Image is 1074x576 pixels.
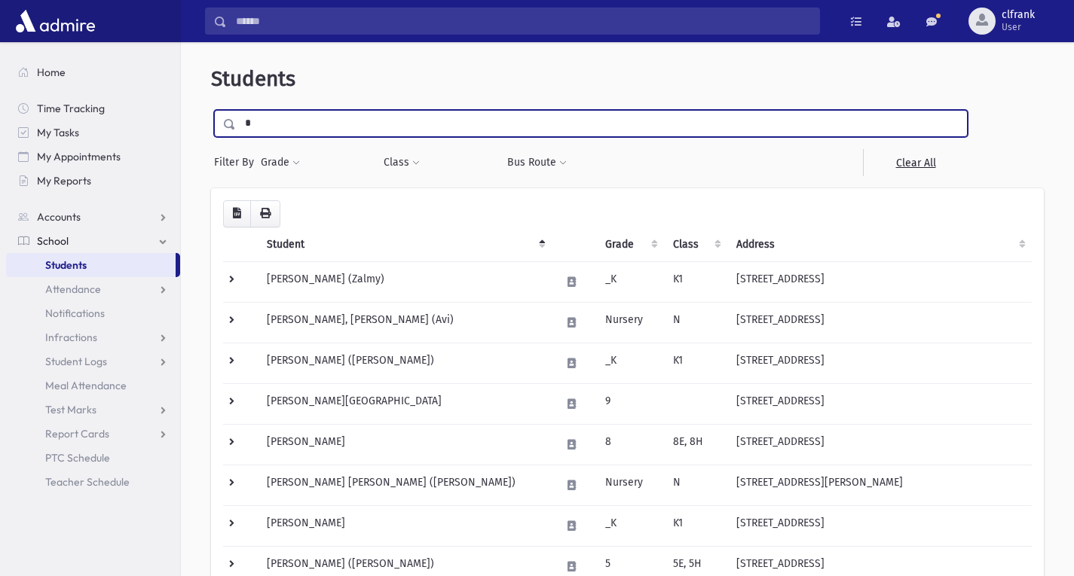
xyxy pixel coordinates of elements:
td: _K [596,343,664,383]
span: Filter By [214,154,260,170]
a: Report Cards [6,422,180,446]
td: N [664,465,727,505]
span: My Reports [37,174,91,187]
img: AdmirePro [12,6,99,36]
a: My Reports [6,169,180,193]
span: Notifications [45,306,105,320]
td: 8E, 8H [664,424,727,465]
a: Meal Attendance [6,373,180,398]
a: Home [6,60,180,84]
span: User [1002,21,1035,33]
a: Notifications [6,301,180,325]
span: Time Tracking [37,102,105,115]
button: Bus Route [506,149,568,176]
a: Students [6,253,176,277]
td: [STREET_ADDRESS] [727,343,1032,383]
td: K1 [664,261,727,302]
td: 8 [596,424,664,465]
td: [PERSON_NAME] ([PERSON_NAME]) [258,343,552,383]
a: Student Logs [6,349,180,373]
a: Time Tracking [6,96,180,120]
a: Teacher Schedule [6,470,180,494]
td: Nursery [596,465,664,505]
td: [STREET_ADDRESS] [727,424,1032,465]
td: Nursery [596,302,664,343]
td: [PERSON_NAME] [258,505,552,546]
span: Test Marks [45,403,96,416]
td: K1 [664,505,727,546]
button: Grade [260,149,301,176]
a: Attendance [6,277,180,301]
span: School [37,234,69,248]
td: [STREET_ADDRESS][PERSON_NAME] [727,465,1032,505]
span: PTC Schedule [45,451,110,465]
td: [STREET_ADDRESS] [727,302,1032,343]
button: Print [250,200,280,227]
th: Grade: activate to sort column ascending [596,227,664,262]
button: CSV [223,200,251,227]
span: Students [211,66,295,91]
span: Meal Attendance [45,379,127,392]
a: Accounts [6,205,180,229]
td: [STREET_ADDRESS] [727,261,1032,302]
span: Infractions [45,331,97,344]
td: _K [596,505,664,546]
span: Accounts [37,210,81,224]
td: [PERSON_NAME] (Zalmy) [258,261,552,302]
span: My Tasks [37,126,79,139]
td: [STREET_ADDRESS] [727,505,1032,546]
a: PTC Schedule [6,446,180,470]
span: Attendance [45,282,101,296]
a: Infractions [6,325,180,349]
button: Class [383,149,421,176]
span: Students [45,258,87,272]
th: Address: activate to sort column ascending [727,227,1032,262]
th: Class: activate to sort column ascending [664,227,727,262]
td: [PERSON_NAME], [PERSON_NAME] (Avi) [258,302,552,343]
td: N [664,302,727,343]
td: [PERSON_NAME] [258,424,552,465]
td: _K [596,261,664,302]
a: My Tasks [6,120,180,145]
td: [STREET_ADDRESS] [727,383,1032,424]
span: clfrank [1002,9,1035,21]
span: Report Cards [45,427,109,440]
td: [PERSON_NAME][GEOGRAPHIC_DATA] [258,383,552,424]
td: 9 [596,383,664,424]
span: Teacher Schedule [45,475,130,489]
th: Student: activate to sort column descending [258,227,552,262]
span: My Appointments [37,150,121,163]
input: Search [227,8,819,35]
span: Home [37,66,66,79]
td: K1 [664,343,727,383]
td: [PERSON_NAME] [PERSON_NAME] ([PERSON_NAME]) [258,465,552,505]
a: My Appointments [6,145,180,169]
span: Student Logs [45,355,107,368]
a: Clear All [863,149,968,176]
a: School [6,229,180,253]
a: Test Marks [6,398,180,422]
